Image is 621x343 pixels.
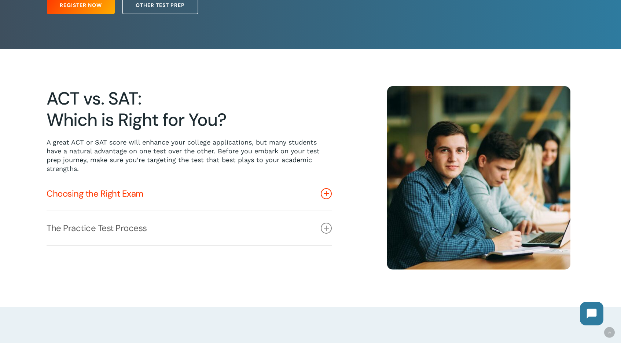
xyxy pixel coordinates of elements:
[573,295,611,333] iframe: Chatbot
[136,1,185,9] span: Other Test Prep
[60,1,102,9] span: Register Now
[47,138,332,173] p: A great ACT or SAT score will enhance your college applications, but many students have a natural...
[47,211,332,245] a: The Practice Test Process
[47,177,332,211] a: Choosing the Right Exam
[387,86,570,270] img: Happy Students 14
[47,88,332,131] h2: ACT vs. SAT: Which is Right for You?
